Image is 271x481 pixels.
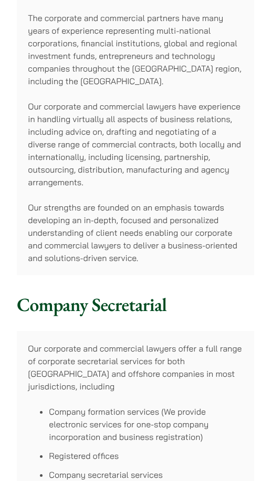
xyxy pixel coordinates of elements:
p: Our corporate and commercial lawyers offer a full range of corporate secretarial services for bot... [28,342,243,393]
li: Registered offices [49,449,243,462]
li: Company formation services (We provide electronic services for one-stop company incorporation and... [49,405,243,443]
p: Our strengths are founded on an emphasis towards developing an in-depth, focused and personalized... [28,201,243,264]
p: The corporate and commercial partners have many years of experience representing multi-national c... [28,12,243,87]
p: Our corporate and commercial lawyers have experience in handling virtually all aspects of busines... [28,100,243,188]
li: Company secretarial services [49,468,243,481]
h2: Company Secretarial [17,294,254,316]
